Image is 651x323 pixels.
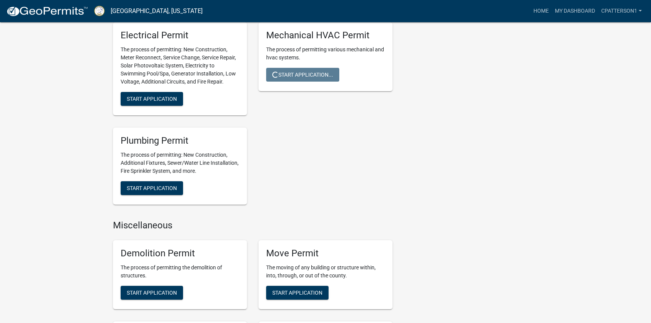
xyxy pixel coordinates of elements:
a: My Dashboard [552,4,598,18]
p: The process of permitting the demolition of structures. [121,264,239,280]
p: The process of permitting: New Construction, Additional Fixtures, Sewer/Water Line Installation, ... [121,151,239,175]
a: Home [530,4,552,18]
button: Start Application [121,92,183,106]
a: cpatterson1 [598,4,645,18]
h4: Miscellaneous [113,220,393,231]
h5: Demolition Permit [121,248,239,259]
h5: Move Permit [266,248,385,259]
p: The process of permitting: New Construction, Meter Reconnect, Service Change, Service Repair, Sol... [121,46,239,86]
button: Start Application [121,181,183,195]
a: [GEOGRAPHIC_DATA], [US_STATE] [111,5,203,18]
span: Start Application [272,289,322,295]
h5: Electrical Permit [121,30,239,41]
span: Start Application [127,96,177,102]
h5: Plumbing Permit [121,135,239,146]
p: The process of permitting various mechanical and hvac systems. [266,46,385,62]
img: Putnam County, Georgia [94,6,105,16]
span: Start Application [127,289,177,295]
button: Start Application [121,286,183,300]
button: Start Application... [266,68,339,82]
p: The moving of any building or structure within, into, through, or out of the county. [266,264,385,280]
span: Start Application [127,185,177,191]
h5: Mechanical HVAC Permit [266,30,385,41]
button: Start Application [266,286,329,300]
span: Start Application... [272,72,333,78]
